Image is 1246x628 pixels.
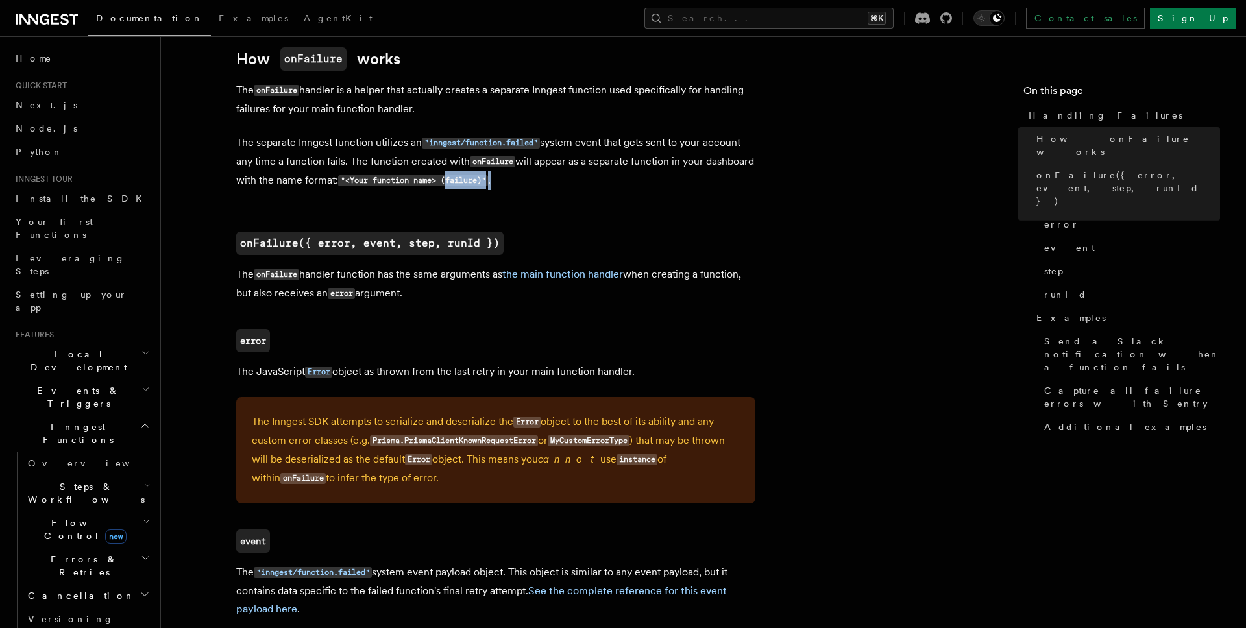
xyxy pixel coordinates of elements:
[1039,260,1220,283] a: step
[23,516,143,542] span: Flow Control
[10,210,153,247] a: Your first Functions
[16,217,93,240] span: Your first Functions
[16,193,150,204] span: Install the SDK
[88,4,211,36] a: Documentation
[10,343,153,379] button: Local Development
[1023,104,1220,127] a: Handling Failures
[1031,127,1220,163] a: How onFailure works
[513,417,541,428] code: Error
[280,473,326,484] code: onFailure
[538,453,600,465] em: cannot
[23,589,135,602] span: Cancellation
[1044,218,1079,231] span: error
[10,187,153,210] a: Install the SDK
[254,566,372,578] a: "inngest/function.failed"
[1039,330,1220,379] a: Send a Slack notification when a function fails
[1031,306,1220,330] a: Examples
[1039,379,1220,415] a: Capture all failure errors with Sentry
[219,13,288,23] span: Examples
[10,80,67,91] span: Quick start
[211,4,296,35] a: Examples
[280,47,347,71] code: onFailure
[16,52,52,65] span: Home
[1150,8,1236,29] a: Sign Up
[10,247,153,283] a: Leveraging Steps
[23,452,153,475] a: Overview
[422,138,540,149] code: "inngest/function.failed"
[28,614,114,624] span: Versioning
[23,511,153,548] button: Flow Controlnew
[254,85,299,96] code: onFailure
[1029,109,1182,122] span: Handling Failures
[1044,335,1220,374] span: Send a Slack notification when a function fails
[973,10,1005,26] button: Toggle dark mode
[868,12,886,25] kbd: ⌘K
[1026,8,1145,29] a: Contact sales
[370,435,538,446] code: Prisma.PrismaClientKnownRequestError
[1023,83,1220,104] h4: On this page
[236,81,755,118] p: The handler is a helper that actually creates a separate Inngest function used specifically for h...
[236,585,727,615] a: See the complete reference for this event payload here
[10,283,153,319] a: Setting up your app
[10,415,153,452] button: Inngest Functions
[236,329,270,352] a: error
[10,93,153,117] a: Next.js
[236,47,400,71] a: HowonFailureworks
[28,458,162,468] span: Overview
[1036,311,1106,324] span: Examples
[23,584,153,607] button: Cancellation
[23,553,141,579] span: Errors & Retries
[16,289,127,313] span: Setting up your app
[236,134,755,190] p: The separate Inngest function utilizes an system event that gets sent to your account any time a ...
[1031,163,1220,213] a: onFailure({ error, event, step, runId })
[10,117,153,140] a: Node.js
[305,367,332,378] code: Error
[502,268,623,280] a: the main function handler
[252,413,740,488] p: The Inngest SDK attempts to serialize and deserialize the object to the best of its ability and a...
[1044,288,1087,301] span: runId
[617,454,657,465] code: instance
[10,384,141,410] span: Events & Triggers
[1039,415,1220,439] a: Additional examples
[1039,283,1220,306] a: runId
[10,140,153,163] a: Python
[1039,213,1220,236] a: error
[16,253,125,276] span: Leveraging Steps
[16,123,77,134] span: Node.js
[16,100,77,110] span: Next.js
[236,529,270,553] a: event
[1044,241,1095,254] span: event
[10,330,54,340] span: Features
[236,232,504,255] a: onFailure({ error, event, step, runId })
[1044,384,1220,410] span: Capture all failure errors with Sentry
[23,548,153,584] button: Errors & Retries
[422,136,540,149] a: "inngest/function.failed"
[405,454,432,465] code: Error
[1039,236,1220,260] a: event
[96,13,203,23] span: Documentation
[23,480,145,506] span: Steps & Workflows
[328,288,355,299] code: error
[10,47,153,70] a: Home
[105,529,127,544] span: new
[254,567,372,578] code: "inngest/function.failed"
[236,563,755,618] p: The system event payload object. This object is similar to any event payload, but it contains dat...
[1044,265,1063,278] span: step
[305,365,332,378] a: Error
[296,4,380,35] a: AgentKit
[23,475,153,511] button: Steps & Workflows
[1044,420,1206,433] span: Additional examples
[304,13,373,23] span: AgentKit
[1036,132,1220,158] span: How onFailure works
[236,363,755,381] p: The JavaScript object as thrown from the last retry in your main function handler.
[10,379,153,415] button: Events & Triggers
[10,174,73,184] span: Inngest tour
[644,8,894,29] button: Search...⌘K
[470,156,515,167] code: onFailure
[254,269,299,280] code: onFailure
[10,420,140,446] span: Inngest Functions
[10,348,141,374] span: Local Development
